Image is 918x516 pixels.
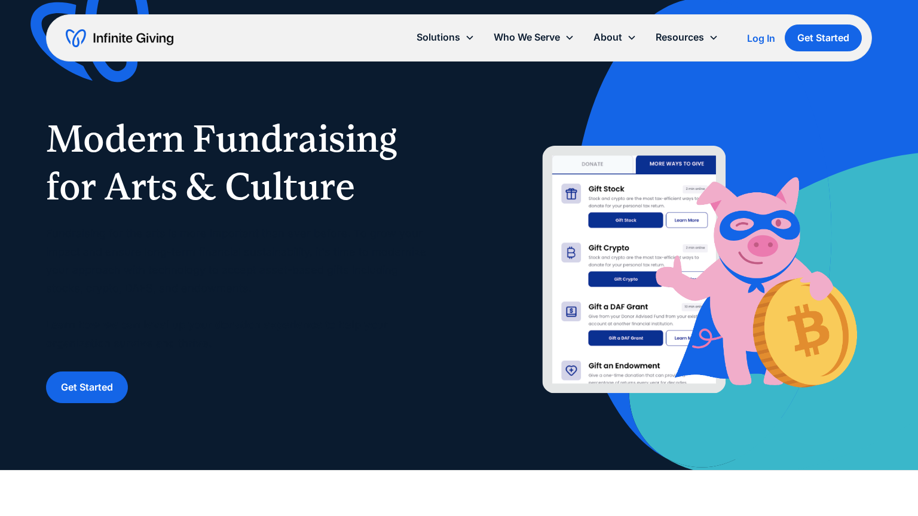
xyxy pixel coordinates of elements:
[646,24,728,50] div: Resources
[747,33,775,43] div: Log In
[417,29,460,45] div: Solutions
[483,125,872,394] img: nonprofit donation platform for faith-based organizations and ministries
[484,24,584,50] div: Who We Serve
[46,225,435,352] p: Fundraising for the arts is more important than ever before. To grow your impact and ensure long-...
[66,29,173,48] a: home
[593,29,622,45] div: About
[46,115,435,210] h1: Modern Fundraising for Arts & Culture
[494,29,560,45] div: Who We Serve
[46,371,128,403] a: Get Started
[46,318,388,349] strong: Learn how we can level up your donation experience to help your organization survive and thrive.
[785,24,862,51] a: Get Started
[747,31,775,45] a: Log In
[656,29,704,45] div: Resources
[407,24,484,50] div: Solutions
[584,24,646,50] div: About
